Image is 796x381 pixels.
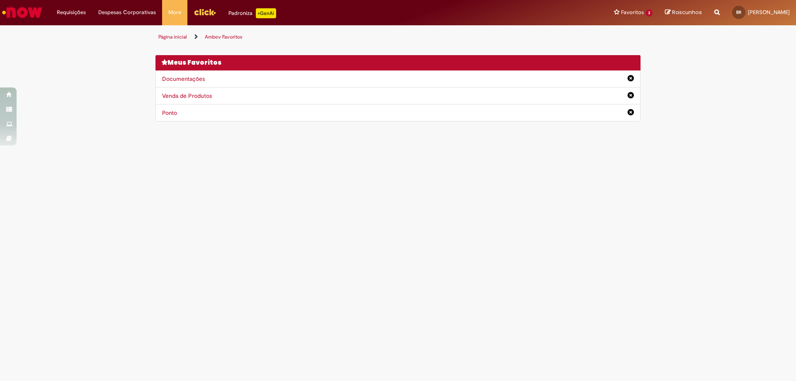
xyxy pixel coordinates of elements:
span: More [168,8,181,17]
span: BR [736,10,741,15]
a: Página inicial [158,34,187,40]
span: Requisições [57,8,86,17]
p: +GenAi [256,8,276,18]
span: Favoritos [621,8,644,17]
div: Padroniza [228,8,276,18]
img: click_logo_yellow_360x200.png [194,6,216,18]
span: Despesas Corporativas [98,8,156,17]
span: Meus Favoritos [167,58,221,67]
span: 3 [646,10,653,17]
a: Documentações [162,75,205,83]
a: Rascunhos [665,9,702,17]
span: [PERSON_NAME] [748,9,790,16]
img: ServiceNow [1,4,44,21]
a: Ponto [162,109,177,116]
span: Rascunhos [672,8,702,16]
a: Venda de Produtos [162,92,212,99]
ul: Trilhas de página [155,29,641,45]
a: Ambev Favoritos [205,34,243,40]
